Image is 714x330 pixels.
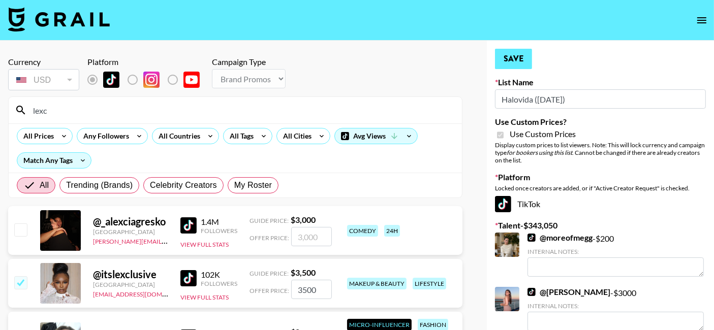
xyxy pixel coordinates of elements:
[291,268,316,277] strong: $ 3,500
[87,57,208,67] div: Platform
[291,227,332,246] input: 3,000
[527,302,704,310] div: Internal Notes:
[93,288,195,298] a: [EMAIL_ADDRESS][DOMAIN_NAME]
[143,72,160,88] img: Instagram
[93,281,168,288] div: [GEOGRAPHIC_DATA]
[347,225,378,237] div: comedy
[335,128,417,144] div: Avg Views
[180,270,197,286] img: TikTok
[93,236,243,245] a: [PERSON_NAME][EMAIL_ADDRESS][DOMAIN_NAME]
[8,7,110,31] img: Grail Talent
[250,234,289,242] span: Offer Price:
[413,278,446,289] div: lifestyle
[212,57,286,67] div: Campaign Type
[527,233,593,243] a: @moreofmegg
[510,129,576,139] span: Use Custom Prices
[150,179,217,191] span: Celebrity Creators
[250,217,289,224] span: Guide Price:
[291,215,316,224] strong: $ 3,000
[291,280,332,299] input: 3,500
[40,179,49,191] span: All
[10,71,77,89] div: USD
[347,278,407,289] div: makeup & beauty
[27,102,456,118] input: Search by User Name
[495,196,511,212] img: TikTok
[93,228,168,236] div: [GEOGRAPHIC_DATA]
[8,67,79,92] div: Currency is locked to USD
[66,179,133,191] span: Trending (Brands)
[495,172,706,182] label: Platform
[77,128,131,144] div: Any Followers
[201,280,237,287] div: Followers
[692,10,712,30] button: open drawer
[93,215,168,228] div: @ _alexciagresko
[507,149,572,156] em: for bookers using this list
[495,220,706,230] label: Talent - $ 343,050
[93,268,168,281] div: @ itslexclusive
[180,241,229,248] button: View Full Stats
[527,287,610,297] a: @[PERSON_NAME]
[250,287,289,294] span: Offer Price:
[495,141,706,164] div: Display custom prices to list viewers. Note: This will lock currency and campaign type . Cannot b...
[495,117,706,127] label: Use Custom Prices?
[234,179,272,191] span: My Roster
[17,128,56,144] div: All Prices
[527,248,704,255] div: Internal Notes:
[201,270,237,280] div: 102K
[495,184,706,192] div: Locked once creators are added, or if "Active Creator Request" is checked.
[180,217,197,234] img: TikTok
[495,77,706,87] label: List Name
[277,128,314,144] div: All Cities
[201,227,237,235] div: Followers
[201,217,237,227] div: 1.4M
[495,196,706,212] div: TikTok
[8,57,79,67] div: Currency
[250,270,289,277] span: Guide Price:
[183,72,200,88] img: YouTube
[17,153,91,168] div: Match Any Tags
[527,288,536,296] img: TikTok
[224,128,256,144] div: All Tags
[103,72,119,88] img: TikTok
[152,128,202,144] div: All Countries
[384,225,400,237] div: 24h
[527,234,536,242] img: TikTok
[495,49,532,69] button: Save
[527,233,704,277] div: - $ 200
[180,293,229,301] button: View Full Stats
[87,69,208,90] div: List locked to TikTok.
